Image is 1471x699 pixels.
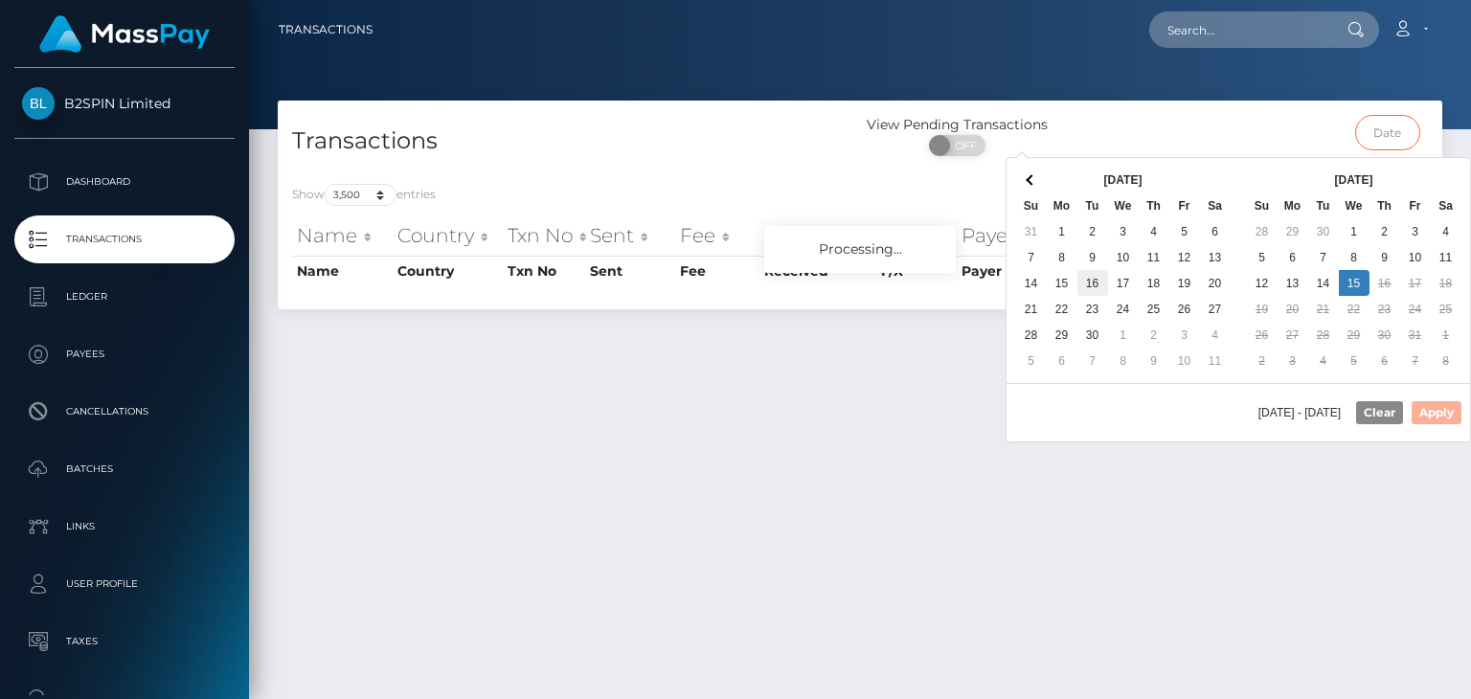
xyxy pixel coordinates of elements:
td: 7 [1016,244,1047,270]
td: 6 [1200,218,1231,244]
td: 20 [1200,270,1231,296]
td: 19 [1169,270,1200,296]
td: 4 [1431,218,1461,244]
td: 17 [1400,270,1431,296]
td: 5 [1016,348,1047,373]
a: Taxes [14,618,235,665]
th: Country [393,256,503,286]
th: Th [1369,192,1400,218]
td: 8 [1108,348,1139,373]
td: 18 [1431,270,1461,296]
th: Country [393,216,503,255]
td: 29 [1339,322,1369,348]
td: 30 [1077,322,1108,348]
th: Mo [1047,192,1077,218]
td: 24 [1400,296,1431,322]
td: 5 [1169,218,1200,244]
td: 31 [1016,218,1047,244]
span: [DATE] - [DATE] [1258,407,1348,418]
td: 28 [1308,322,1339,348]
td: 31 [1400,322,1431,348]
td: 5 [1247,244,1278,270]
th: Su [1016,192,1047,218]
td: 21 [1308,296,1339,322]
td: 10 [1169,348,1200,373]
p: User Profile [22,570,227,598]
th: Txn No [503,216,585,255]
td: 12 [1247,270,1278,296]
span: B2SPIN Limited [14,95,235,112]
td: 4 [1139,218,1169,244]
td: 6 [1278,244,1308,270]
th: Name [292,256,393,286]
th: Sent [585,256,675,286]
a: Links [14,503,235,551]
p: Dashboard [22,168,227,196]
th: Sent [585,216,675,255]
p: Payees [22,340,227,369]
td: 28 [1247,218,1278,244]
th: [DATE] [1278,167,1431,192]
td: 2 [1247,348,1278,373]
td: 7 [1400,348,1431,373]
td: 8 [1339,244,1369,270]
p: Cancellations [22,397,227,426]
th: Name [292,216,393,255]
a: Transactions [14,215,235,263]
td: 3 [1108,218,1139,244]
th: Txn No [503,256,585,286]
a: Batches [14,445,235,493]
td: 9 [1077,244,1108,270]
td: 16 [1077,270,1108,296]
span: OFF [939,135,987,156]
a: Transactions [279,10,373,50]
p: Ledger [22,282,227,311]
th: Mo [1278,192,1308,218]
th: Received [759,216,876,255]
th: Th [1139,192,1169,218]
th: Sa [1431,192,1461,218]
td: 3 [1400,218,1431,244]
th: Sa [1200,192,1231,218]
td: 6 [1369,348,1400,373]
td: 24 [1108,296,1139,322]
td: 10 [1400,244,1431,270]
td: 11 [1431,244,1461,270]
th: Fr [1169,192,1200,218]
td: 27 [1200,296,1231,322]
td: 19 [1247,296,1278,322]
th: We [1108,192,1139,218]
td: 3 [1169,322,1200,348]
td: 1 [1047,218,1077,244]
p: Batches [22,455,227,484]
th: Fr [1400,192,1431,218]
td: 25 [1431,296,1461,322]
td: 2 [1139,322,1169,348]
th: F/X [876,216,957,255]
td: 7 [1077,348,1108,373]
td: 11 [1139,244,1169,270]
th: Payer [957,256,1052,286]
td: 6 [1047,348,1077,373]
td: 27 [1278,322,1308,348]
td: 12 [1169,244,1200,270]
td: 4 [1308,348,1339,373]
img: B2SPIN Limited [22,87,55,120]
td: 9 [1139,348,1169,373]
td: 29 [1278,218,1308,244]
button: Clear [1356,401,1403,424]
td: 15 [1339,270,1369,296]
td: 22 [1339,296,1369,322]
td: 23 [1369,296,1400,322]
td: 15 [1047,270,1077,296]
td: 13 [1200,244,1231,270]
td: 10 [1108,244,1139,270]
td: 5 [1339,348,1369,373]
td: 3 [1278,348,1308,373]
td: 14 [1016,270,1047,296]
th: Su [1247,192,1278,218]
td: 16 [1369,270,1400,296]
td: 9 [1369,244,1400,270]
th: Tu [1077,192,1108,218]
td: 8 [1047,244,1077,270]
